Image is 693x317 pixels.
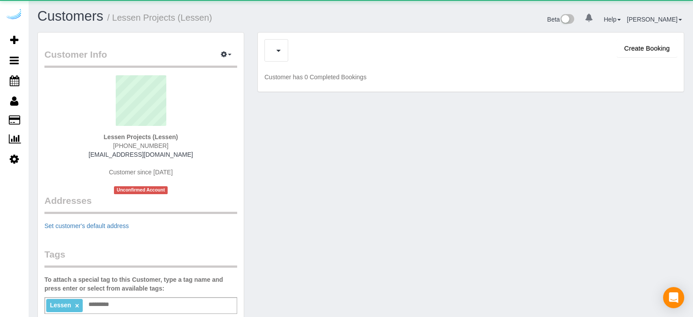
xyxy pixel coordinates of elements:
span: Unconfirmed Account [114,186,168,194]
div: Open Intercom Messenger [663,287,684,308]
legend: Tags [44,248,237,268]
a: [EMAIL_ADDRESS][DOMAIN_NAME] [88,151,193,158]
a: Help [604,16,621,23]
span: Lessen [50,302,71,309]
img: Automaid Logo [5,9,23,21]
p: Customer has 0 Completed Bookings [264,73,677,81]
a: × [75,302,79,310]
a: [PERSON_NAME] [627,16,682,23]
span: [PHONE_NUMBER] [113,142,169,149]
a: Set customer's default address [44,222,129,229]
label: To attach a special tag to this Customer, type a tag name and press enter or select from availabl... [44,275,237,293]
img: New interface [560,14,574,26]
strong: Lessen Projects (Lessen) [104,133,178,140]
span: Customer since [DATE] [109,169,172,176]
small: / Lessen Projects (Lessen) [107,13,212,22]
a: Beta [547,16,575,23]
a: Customers [37,8,103,24]
legend: Customer Info [44,48,237,68]
button: Create Booking [617,39,677,58]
